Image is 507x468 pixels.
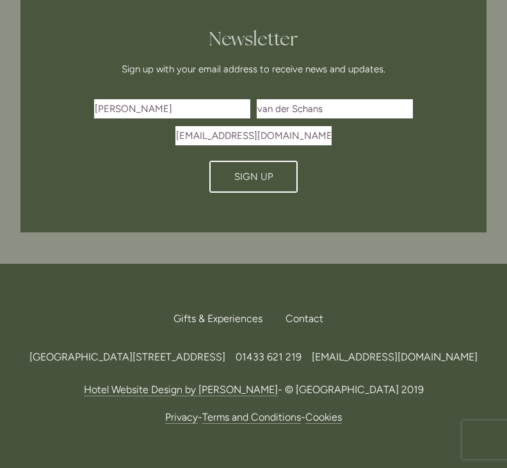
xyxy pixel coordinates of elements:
[202,411,301,424] a: Terms and Conditions
[175,126,332,145] input: Email Address
[84,383,278,396] a: Hotel Website Design by [PERSON_NAME]
[305,411,342,424] a: Cookies
[165,411,198,424] a: Privacy
[79,28,428,51] h2: Newsletter
[29,351,225,363] span: [GEOGRAPHIC_DATA][STREET_ADDRESS]
[209,161,298,193] button: Sign Up
[312,351,478,363] a: [EMAIL_ADDRESS][DOMAIN_NAME]
[173,305,273,333] a: Gifts & Experiences
[234,171,273,182] span: Sign Up
[20,408,487,426] p: - -
[173,312,262,325] span: Gifts & Experiences
[275,305,334,333] div: Contact
[236,351,302,363] a: 01433 621 219
[20,381,487,398] p: - © [GEOGRAPHIC_DATA] 2019
[257,99,413,118] input: Last Name
[79,61,428,77] p: Sign up with your email address to receive news and updates.
[94,99,250,118] input: First Name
